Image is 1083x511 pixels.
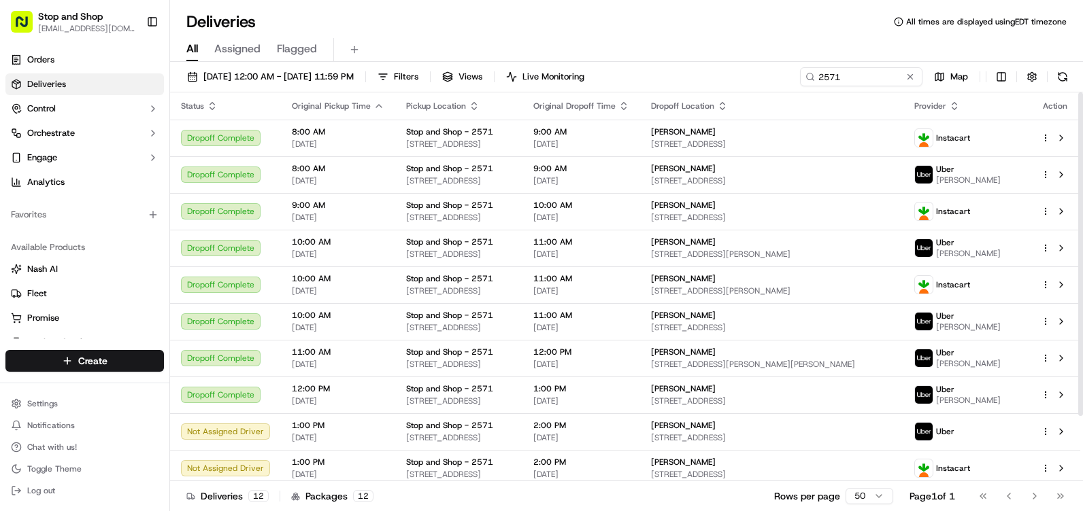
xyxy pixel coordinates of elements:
button: [DATE] 12:00 AM - [DATE] 11:59 PM [181,67,360,86]
button: Control [5,98,164,120]
button: Fleet [5,283,164,304]
span: 9:00 AM [533,126,629,137]
span: Chat with us! [27,442,77,453]
button: Views [436,67,488,86]
button: Toggle Theme [5,459,164,478]
span: [PERSON_NAME] [936,395,1001,406]
span: Log out [27,485,55,496]
div: 12 [248,490,269,502]
span: [PERSON_NAME] [651,273,716,284]
img: profile_uber_ahold_partner.png [915,239,933,257]
span: Flagged [277,41,317,57]
input: Type to search [800,67,922,86]
span: 11:00 AM [292,347,384,357]
span: [DATE] [533,469,629,480]
span: Live Monitoring [522,71,584,83]
span: 12:00 PM [533,347,629,357]
span: [DATE] [533,432,629,443]
span: [PERSON_NAME] [651,200,716,211]
img: profile_uber_ahold_partner.png [915,349,933,367]
span: [DATE] [292,175,384,186]
span: 8:00 AM [292,163,384,174]
span: Map [950,71,968,83]
span: All [186,41,198,57]
span: Views [459,71,482,83]
span: [STREET_ADDRESS][PERSON_NAME] [651,285,893,296]
span: Control [27,103,56,115]
span: [DATE] [533,285,629,296]
span: 11:00 AM [533,236,629,247]
button: Filters [371,67,424,86]
span: Filters [394,71,418,83]
span: [DATE] [292,322,384,333]
span: Settings [27,398,58,409]
span: Stop and Shop - 2571 [406,383,493,394]
span: [DATE] [292,359,384,370]
button: [EMAIL_ADDRESS][DOMAIN_NAME] [38,23,135,34]
span: [PERSON_NAME] [651,310,716,321]
span: 2:00 PM [533,420,629,431]
span: Deliveries [27,78,66,90]
span: Instacart [936,279,970,290]
span: [STREET_ADDRESS][PERSON_NAME] [651,249,893,260]
button: Orchestrate [5,122,164,144]
span: [PERSON_NAME] [651,236,716,247]
span: [STREET_ADDRESS] [651,395,893,406]
span: [DATE] 12:00 AM - [DATE] 11:59 PM [203,71,354,83]
span: Uber [936,311,954,321]
span: 11:00 AM [533,310,629,321]
span: [PERSON_NAME] [651,420,716,431]
span: [DATE] [533,175,629,186]
div: Available Products [5,236,164,258]
img: profile_instacart_ahold_partner.png [915,202,933,220]
span: [STREET_ADDRESS][PERSON_NAME][PERSON_NAME] [651,359,893,370]
span: Analytics [27,176,65,188]
span: [STREET_ADDRESS] [651,322,893,333]
a: Fleet [11,287,159,300]
span: [DATE] [533,212,629,223]
span: 12:00 PM [292,383,384,394]
span: [DATE] [292,469,384,480]
button: Chat with us! [5,438,164,457]
img: profile_uber_ahold_partner.png [915,423,933,440]
button: Notifications [5,416,164,435]
div: Page 1 of 1 [910,489,955,503]
button: Product Catalog [5,332,164,353]
span: [DATE] [292,285,384,296]
span: [STREET_ADDRESS] [406,175,512,186]
span: [DATE] [292,139,384,149]
span: Uber [936,164,954,175]
span: Stop and Shop - 2571 [406,126,493,137]
span: [PERSON_NAME] [651,347,716,357]
button: Engage [5,147,164,169]
span: Orders [27,54,54,66]
span: [PERSON_NAME] [936,248,1001,259]
span: [DATE] [292,249,384,260]
img: profile_instacart_ahold_partner.png [915,129,933,147]
span: [DATE] [292,212,384,223]
img: profile_uber_ahold_partner.png [915,386,933,404]
span: Dropoff Location [651,101,714,111]
span: 9:00 AM [292,200,384,211]
a: Orders [5,49,164,71]
button: Promise [5,307,164,329]
span: [DATE] [533,395,629,406]
span: Uber [936,347,954,358]
span: 10:00 AM [292,310,384,321]
span: Provider [914,101,946,111]
img: profile_instacart_ahold_partner.png [915,459,933,477]
span: [DATE] [292,395,384,406]
button: Live Monitoring [500,67,590,86]
span: 1:00 PM [292,420,384,431]
span: 10:00 AM [292,273,384,284]
span: Original Dropoff Time [533,101,616,111]
span: Stop and Shop - 2571 [406,457,493,468]
span: Product Catalog [27,336,93,349]
div: Packages [291,489,373,503]
button: Refresh [1053,67,1072,86]
a: Promise [11,312,159,324]
img: profile_uber_ahold_partner.png [915,313,933,330]
span: Instacart [936,206,970,217]
span: Stop and Shop - 2571 [406,273,493,284]
button: Map [928,67,974,86]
